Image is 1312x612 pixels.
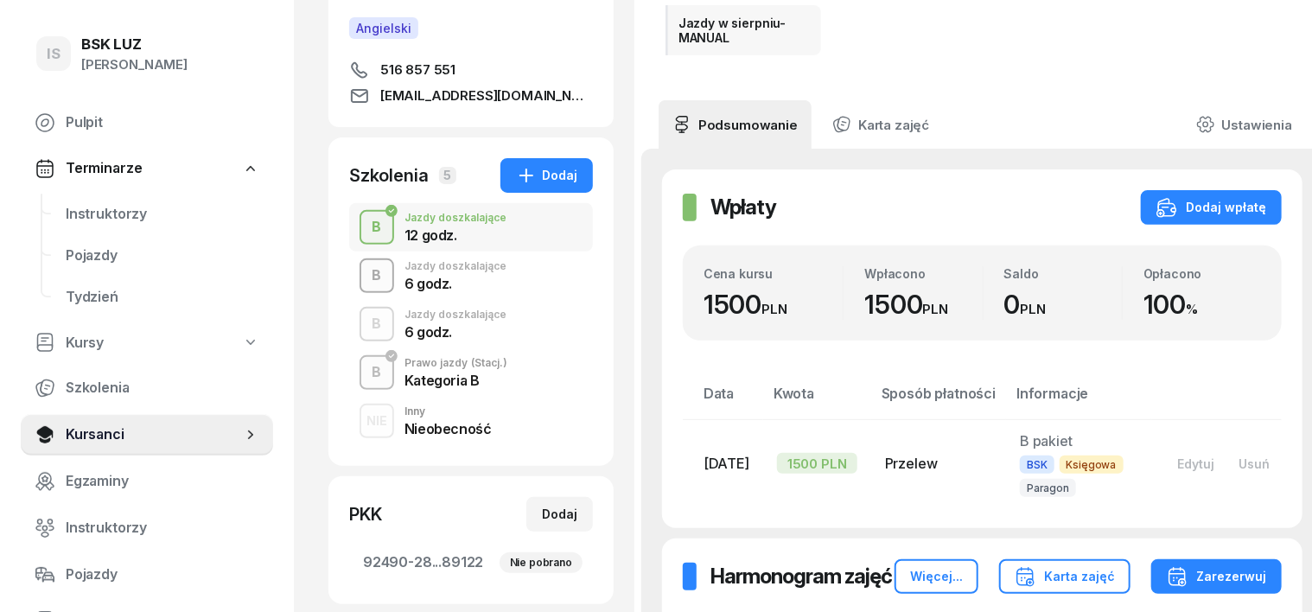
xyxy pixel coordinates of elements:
a: Instruktorzy [52,194,273,235]
div: B [366,213,389,242]
span: 516 857 551 [380,60,455,80]
div: 0 [1004,289,1122,321]
a: Szkolenia [21,367,273,409]
a: Kursanci [21,414,273,456]
div: NIE [360,410,394,431]
div: B [366,261,389,290]
div: 1500 [864,289,982,321]
span: 5 [439,167,456,184]
div: Zarezerwuj [1167,566,1266,587]
span: Tydzień [66,286,259,309]
button: BJazdy doszkalające6 godz. [349,252,593,300]
div: 12 godz. [404,228,506,242]
div: Przelew [885,453,992,475]
div: Jazdy w sierpniu-MANUAL [666,5,821,55]
span: B pakiet [1020,432,1073,449]
div: PKK [349,502,382,526]
div: BSK LUZ [81,37,188,52]
th: Kwota [763,382,871,419]
th: Sposób płatności [871,382,1006,419]
button: NIEInnyNieobecność [349,397,593,445]
span: 92490-28...89122 [363,551,579,574]
h2: Wpłaty [710,194,776,221]
span: Kursanci [66,424,242,446]
div: B [366,309,389,339]
button: B [360,355,394,390]
div: Dodaj [516,165,577,186]
span: Paragon [1020,479,1076,497]
div: Nieobecność [404,422,492,436]
span: Księgowa [1060,456,1124,474]
div: Wpłacono [864,266,982,281]
div: Nie pobrano [500,552,583,573]
a: Kursy [21,323,273,363]
div: Saldo [1004,266,1122,281]
a: Terminarze [21,149,273,188]
a: Egzaminy [21,461,273,502]
button: B [360,210,394,245]
button: NIE [360,404,394,438]
span: [DATE] [704,455,749,472]
div: Karta zajęć [1015,566,1115,587]
small: PLN [923,301,949,317]
button: Dodaj wpłatę [1141,190,1282,225]
button: B [360,307,394,341]
div: 6 godz. [404,325,506,339]
button: Usuń [1226,449,1282,478]
button: Zarezerwuj [1151,559,1282,594]
div: Więcej... [910,566,963,587]
a: 92490-28...89122Nie pobrano [349,542,593,583]
div: 1500 PLN [777,453,857,474]
a: Karta zajęć [818,100,943,149]
small: PLN [761,301,787,317]
a: Pojazdy [21,554,273,596]
div: Cena kursu [704,266,843,281]
button: Karta zajęć [999,559,1130,594]
div: Usuń [1239,456,1270,471]
button: BJazdy doszkalające12 godz. [349,203,593,252]
a: Podsumowanie [659,100,812,149]
th: Informacje [1006,382,1151,419]
div: B [366,358,389,387]
button: Dodaj [526,497,593,532]
a: Instruktorzy [21,507,273,549]
span: [EMAIL_ADDRESS][DOMAIN_NAME] [380,86,593,106]
div: 1500 [704,289,843,321]
div: Opłacono [1143,266,1261,281]
h2: Harmonogram zajęć [710,563,892,590]
button: BJazdy doszkalające6 godz. [349,300,593,348]
small: PLN [1020,301,1046,317]
div: Edytuj [1177,456,1214,471]
div: Szkolenia [349,163,429,188]
span: Terminarze [66,157,142,180]
button: B [360,258,394,293]
button: Więcej... [895,559,978,594]
a: 516 857 551 [349,60,593,80]
div: Dodaj [542,504,577,525]
span: BSK [1020,456,1054,474]
span: Kursy [66,332,104,354]
div: 6 godz. [404,277,506,290]
button: BPrawo jazdy(Stacj.)Kategoria B [349,348,593,397]
div: Prawo jazdy [404,358,507,368]
span: Pojazdy [66,564,259,586]
span: Pulpit [66,112,259,134]
div: Kategoria B [404,373,507,387]
div: Jazdy doszkalające [404,261,506,271]
span: Pojazdy [66,245,259,267]
th: Data [683,382,763,419]
span: Szkolenia [66,377,259,399]
a: [EMAIL_ADDRESS][DOMAIN_NAME] [349,86,593,106]
a: Pulpit [21,102,273,143]
span: (Stacj.) [471,358,507,368]
button: Angielski [349,17,418,39]
div: [PERSON_NAME] [81,54,188,76]
div: Dodaj wpłatę [1156,197,1266,218]
div: Inny [404,406,492,417]
span: Egzaminy [66,470,259,493]
div: Jazdy doszkalające [404,213,506,223]
span: IS [47,47,61,61]
a: Pojazdy [52,235,273,277]
a: Ustawienia [1182,100,1306,149]
div: Jazdy doszkalające [404,309,506,320]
